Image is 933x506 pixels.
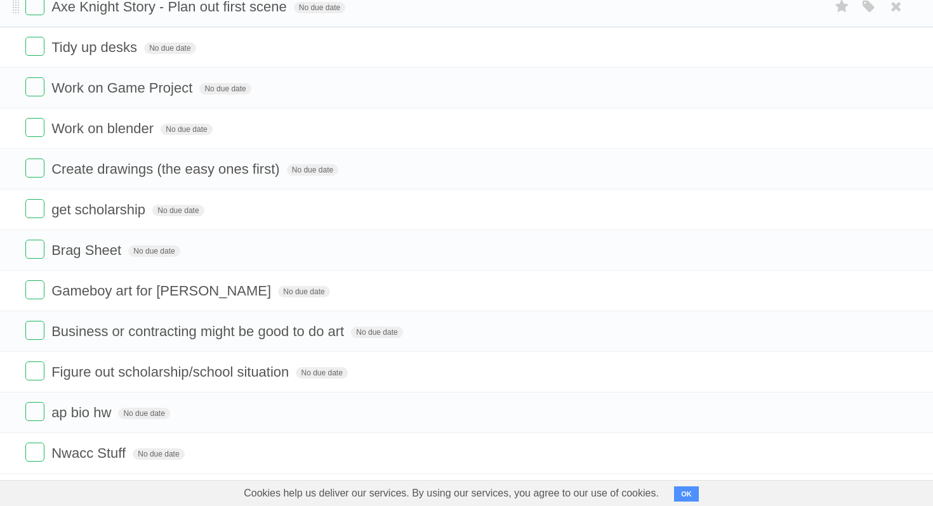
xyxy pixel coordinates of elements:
span: Work on Game Project [51,80,195,96]
span: No due date [118,408,169,419]
label: Done [25,118,44,137]
button: OK [674,486,699,502]
label: Done [25,37,44,56]
span: get scholarship [51,202,149,217]
span: No due date [278,286,329,297]
span: No due date [161,124,212,135]
span: No due date [133,448,184,460]
span: No due date [351,327,402,338]
label: Done [25,361,44,380]
label: Done [25,77,44,96]
span: Nwacc Stuff [51,445,129,461]
label: Done [25,321,44,340]
label: Done [25,159,44,178]
span: Work on blender [51,120,157,136]
span: Cookies help us deliver our services. By using our services, you agree to our use of cookies. [231,481,672,506]
span: No due date [199,83,251,94]
span: No due date [296,367,347,379]
span: Brag Sheet [51,242,124,258]
span: Tidy up desks [51,39,140,55]
span: No due date [294,2,345,13]
label: Done [25,240,44,259]
span: No due date [152,205,204,216]
span: Figure out scholarship/school situation [51,364,292,380]
span: Business or contracting might be good to do art [51,323,347,339]
label: Done [25,280,44,299]
label: Done [25,199,44,218]
span: ap bio hw [51,405,114,420]
span: No due date [144,42,195,54]
label: Done [25,402,44,421]
span: Gameboy art for [PERSON_NAME] [51,283,274,299]
span: No due date [128,245,180,257]
span: No due date [287,164,338,176]
span: Create drawings (the easy ones first) [51,161,283,177]
label: Done [25,443,44,462]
